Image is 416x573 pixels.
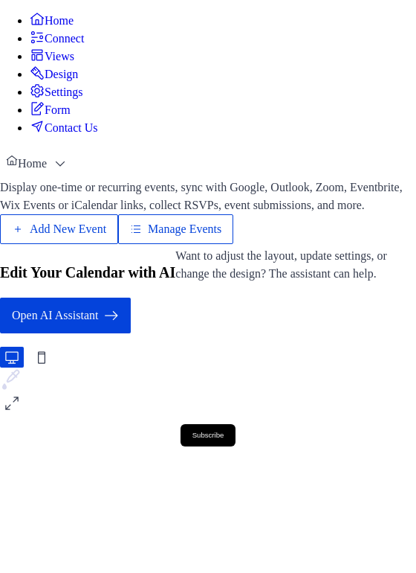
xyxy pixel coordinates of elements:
[30,32,84,45] a: Connect
[45,12,74,30] span: Home
[30,121,98,134] a: Contact Us
[30,68,78,80] a: Design
[45,48,74,65] span: Views
[30,86,83,98] a: Settings
[181,424,236,446] button: Subscribe
[45,83,83,101] span: Settings
[30,50,74,63] a: Views
[45,101,71,119] span: Form
[45,65,78,83] span: Design
[45,30,84,48] span: Connect
[175,249,386,280] span: Want to adjust the layout, update settings, or change the design? The assistant can help.
[30,14,74,27] a: Home
[118,214,233,244] button: Manage Events
[18,155,47,173] span: Home
[45,119,98,137] span: Contact Us
[30,103,71,116] a: Form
